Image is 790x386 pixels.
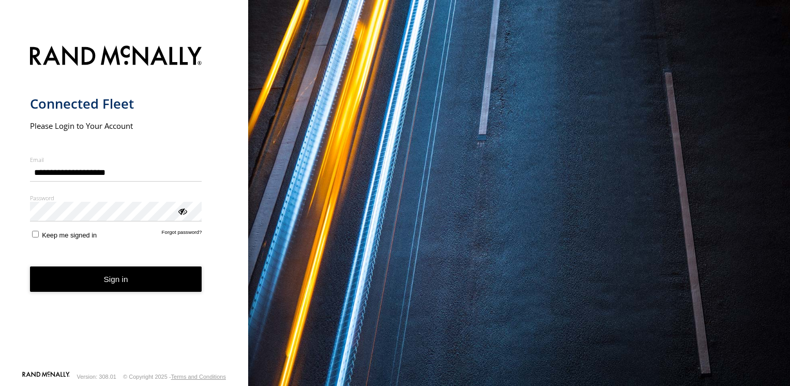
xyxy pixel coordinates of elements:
[22,372,70,382] a: Visit our Website
[123,374,226,380] div: © Copyright 2025 -
[30,121,202,131] h2: Please Login to Your Account
[30,39,219,370] form: main
[30,266,202,292] button: Sign in
[30,194,202,202] label: Password
[162,229,202,239] a: Forgot password?
[32,231,39,237] input: Keep me signed in
[177,205,187,216] div: ViewPassword
[30,43,202,70] img: Rand McNally
[30,95,202,112] h1: Connected Fleet
[30,156,202,164] label: Email
[171,374,226,380] a: Terms and Conditions
[42,231,97,239] span: Keep me signed in
[77,374,116,380] div: Version: 308.01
